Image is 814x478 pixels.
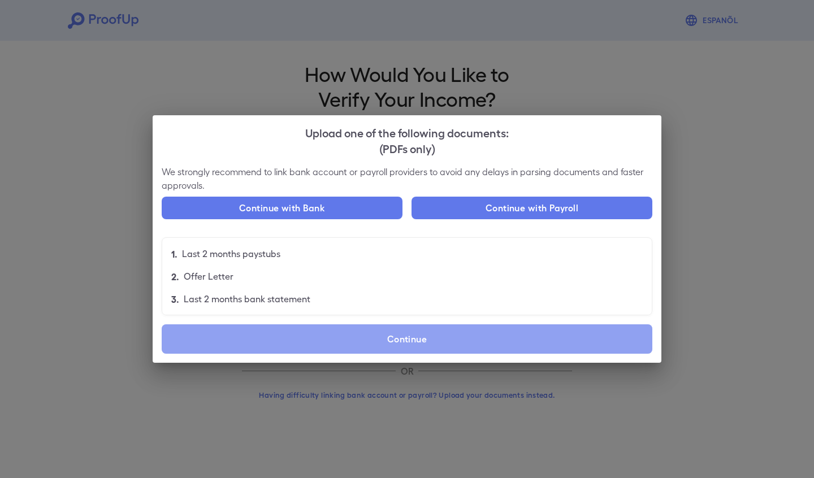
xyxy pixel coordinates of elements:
h2: Upload one of the following documents: [153,115,661,165]
p: Offer Letter [184,270,233,283]
p: 3. [171,292,179,306]
button: Continue with Bank [162,197,402,219]
button: Continue with Payroll [412,197,652,219]
div: (PDFs only) [162,140,652,156]
p: We strongly recommend to link bank account or payroll providers to avoid any delays in parsing do... [162,165,652,192]
p: Last 2 months bank statement [184,292,310,306]
label: Continue [162,324,652,354]
p: 2. [171,270,179,283]
p: 1. [171,247,177,260]
p: Last 2 months paystubs [182,247,280,260]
